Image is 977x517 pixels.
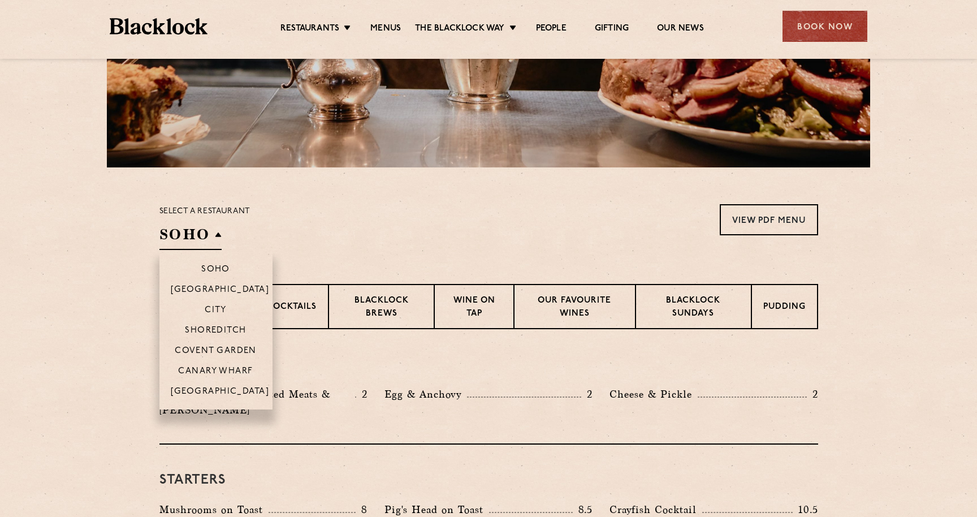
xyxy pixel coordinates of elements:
[175,346,257,357] p: Covent Garden
[763,301,806,315] p: Pudding
[595,23,629,36] a: Gifting
[178,367,253,378] p: Canary Wharf
[171,387,270,398] p: [GEOGRAPHIC_DATA]
[171,285,270,296] p: [GEOGRAPHIC_DATA]
[446,295,502,321] p: Wine on Tap
[356,387,368,402] p: 2
[609,386,698,402] p: Cheese & Pickle
[370,23,401,36] a: Menus
[159,204,250,219] p: Select a restaurant
[356,502,368,517] p: 8
[159,225,222,250] h2: SOHO
[720,204,818,235] a: View PDF Menu
[159,473,818,488] h3: Starters
[110,18,207,35] img: BL_Textured_Logo-footer-cropped.svg
[185,326,247,337] p: Shoreditch
[573,502,593,517] p: 8.5
[201,265,230,276] p: Soho
[159,357,818,372] h3: Pre Chop Bites
[657,23,704,36] a: Our News
[280,23,339,36] a: Restaurants
[793,502,818,517] p: 10.5
[647,295,739,321] p: Blacklock Sundays
[783,11,867,42] div: Book Now
[536,23,567,36] a: People
[526,295,624,321] p: Our favourite wines
[807,387,818,402] p: 2
[581,387,593,402] p: 2
[415,23,504,36] a: The Blacklock Way
[340,295,423,321] p: Blacklock Brews
[266,301,317,315] p: Cocktails
[384,386,467,402] p: Egg & Anchovy
[205,305,227,317] p: City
